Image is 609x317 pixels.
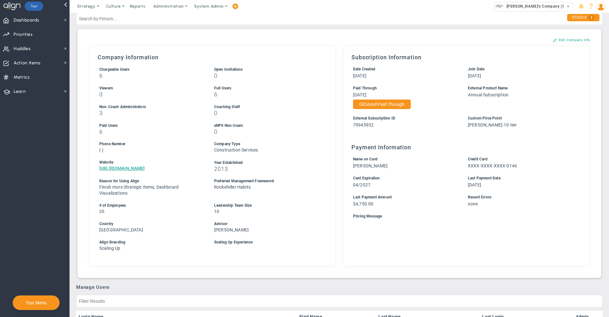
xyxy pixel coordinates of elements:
[353,182,370,187] span: 04/2027
[468,163,517,168] span: XXXX-XXXX-XXXX-0146
[106,4,121,9] span: Culture
[353,100,411,109] button: Extend Paid Through
[353,175,456,181] div: Card Expiration
[353,92,366,97] span: [DATE]
[194,4,224,9] span: System Admin
[353,213,571,219] div: Pricing Message
[547,35,597,45] button: Edit Company Info
[99,110,202,116] h3: 3
[99,67,130,72] label: Includes Users + Open Invitations, excludes Coaching Staff
[503,2,580,10] span: [PERSON_NAME]'s Company (Sandbox)
[99,227,143,232] span: [GEOGRAPHIC_DATA]
[214,239,317,245] div: Scaling Up Experience
[99,246,121,251] span: Scaling Up
[214,110,317,116] h3: 0
[495,2,503,10] img: 33318.Company.photo
[468,175,571,181] div: Last Payment Date
[353,66,456,72] div: Date Created
[468,156,571,162] div: Credit Card
[353,85,456,91] div: Paid Through
[214,129,317,135] h3: 0
[98,54,327,61] h3: Company Information
[214,178,317,184] div: Preferred Management Framework
[99,105,146,109] span: Non-Coach Administrators
[14,28,33,41] span: Priorities
[99,184,179,196] span: Finish more Strategic Items, Dashboard Visualizations
[214,86,232,90] span: Full Users
[353,156,456,162] div: Name on Card
[14,42,31,55] span: Huddles
[214,160,243,165] span: Year Established
[468,182,481,187] span: [DATE]
[353,194,456,200] div: Last Payment Amount
[468,122,517,127] span: [PERSON_NAME]-10-tier
[468,115,571,121] div: Custom Price Point
[99,141,202,147] div: Phone Number
[351,54,581,61] h3: Subscription Information
[353,163,388,168] span: [PERSON_NAME]
[214,123,243,128] span: eNPS Non-Users
[468,201,478,206] span: none
[214,91,317,97] h3: 6
[99,91,202,97] h3: 0
[214,184,251,190] span: Rockefeller Habits
[468,92,508,97] span: Annual Subscription
[76,295,603,307] input: Filter Results
[76,284,603,290] h3: Manage Users
[99,86,113,90] span: Viewers
[214,209,219,214] span: 10
[353,122,374,127] span: 79945932
[99,159,202,165] div: Website
[564,2,573,11] span: select
[214,227,249,232] span: [PERSON_NAME]
[214,166,317,172] h3: 2013
[99,73,202,79] h3: 6
[14,14,39,27] span: Dashboards
[99,203,202,209] div: # of Employees
[14,56,41,70] span: Action Items
[77,4,95,9] span: Strategy
[99,178,202,184] div: Reason for Using Align
[153,4,183,9] span: Administration
[214,73,317,79] h3: 0
[351,144,581,151] h3: Payment Information
[76,12,603,25] input: Search by Person...
[567,14,599,21] div: STUCKS
[102,147,103,152] span: )
[588,15,595,21] span: 1
[24,300,49,306] button: Tour Menu
[99,67,130,72] span: Chargeable Users
[597,2,605,11] img: 48978.Person.photo
[353,201,373,206] span: $4,750.00
[353,73,366,78] span: [DATE]
[214,67,243,72] span: Open Invitations
[214,221,317,227] div: Advisor
[99,239,202,245] div: Align Branding
[468,66,571,72] div: Join Date
[14,85,26,98] span: Learn
[14,71,30,84] span: Metrics
[214,203,317,209] div: Leadership Team Size
[214,141,317,147] div: Company Type
[99,123,118,128] span: Paid Users
[468,194,571,200] div: Recent Errors
[99,221,202,227] div: Country
[468,85,571,91] div: External Product Name
[99,209,104,214] span: 20
[468,73,481,78] span: [DATE]
[99,129,202,135] h3: 6
[99,147,101,152] span: (
[214,105,240,109] span: Coaching Staff
[353,115,456,121] div: External Subscription ID
[99,166,145,171] a: [URL][DOMAIN_NAME]
[214,147,258,152] span: Construction Services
